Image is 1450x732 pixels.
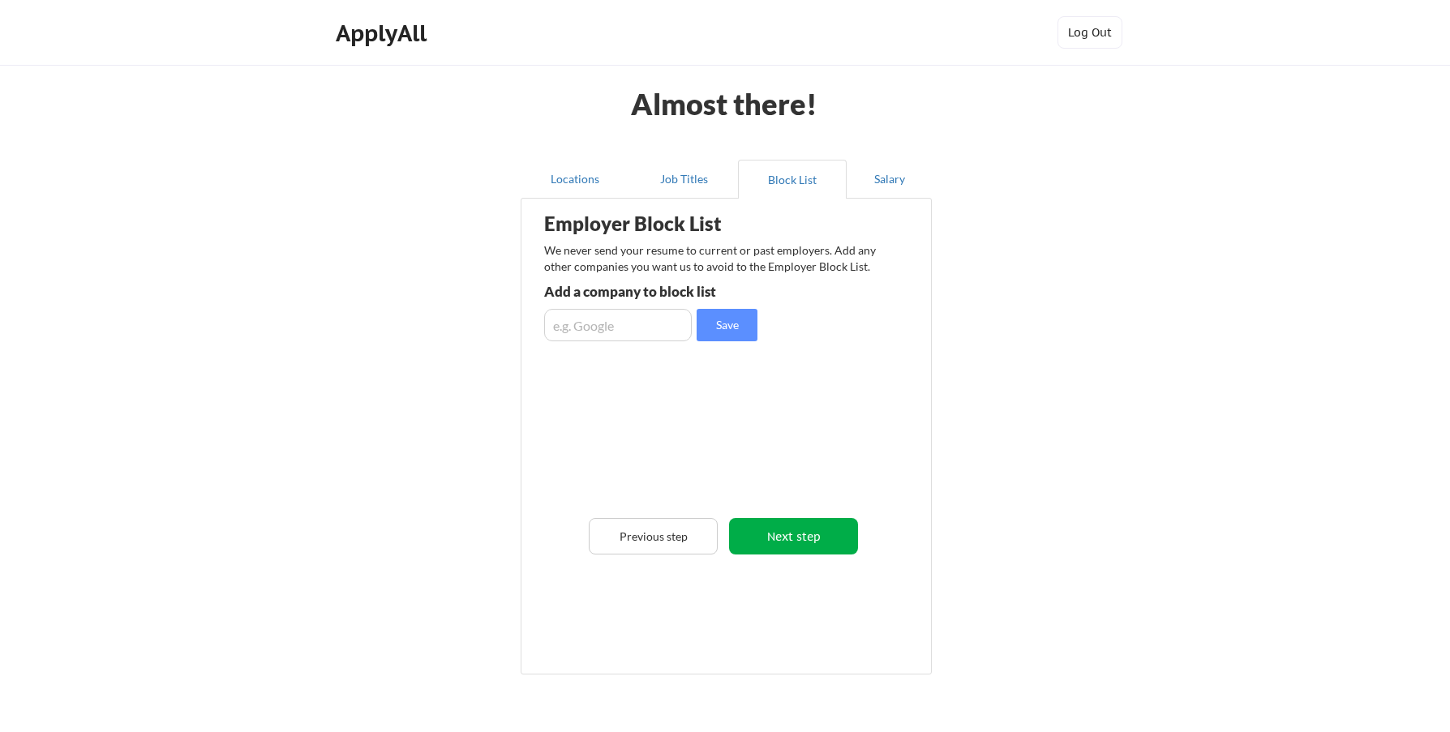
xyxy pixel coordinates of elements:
button: Log Out [1057,16,1122,49]
input: e.g. Google [544,309,692,341]
button: Next step [729,518,858,554]
div: Add a company to block list [544,285,782,298]
button: Block List [738,160,847,199]
button: Previous step [589,518,718,554]
button: Job Titles [629,160,738,199]
button: Save [697,309,757,341]
div: Employer Block List [544,214,799,233]
div: We never send your resume to current or past employers. Add any other companies you want us to av... [544,242,886,274]
button: Salary [847,160,932,199]
div: Almost there! [611,89,837,118]
button: Locations [521,160,629,199]
div: ApplyAll [336,19,431,47]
